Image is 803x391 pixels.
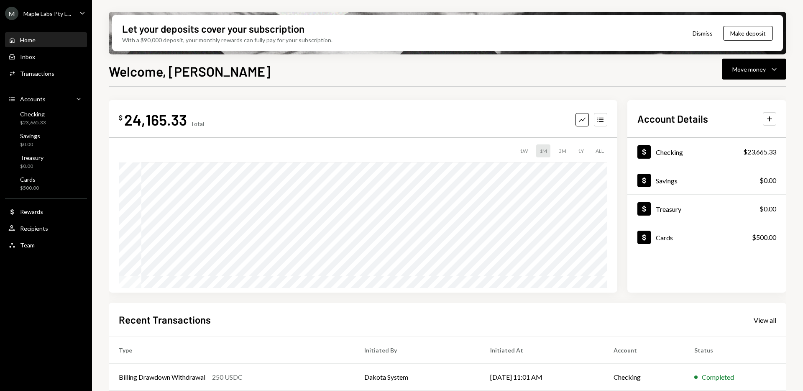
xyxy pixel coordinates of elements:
h1: Welcome, [PERSON_NAME] [109,63,271,80]
div: Team [20,242,35,249]
div: Savings [656,177,678,185]
h2: Account Details [637,112,708,126]
a: Rewards [5,204,87,219]
a: Savings$0.00 [5,130,87,150]
div: M [5,7,18,20]
div: $500.00 [20,185,39,192]
div: Total [190,120,204,127]
div: $0.00 [20,141,40,148]
div: Recipients [20,225,48,232]
div: Billing Drawdown Withdrawal [119,372,205,382]
a: Team [5,237,87,252]
td: [DATE] 11:01 AM [480,364,604,391]
a: Home [5,32,87,47]
a: Cards$500.00 [627,223,786,251]
h2: Recent Transactions [119,313,211,327]
a: Savings$0.00 [627,166,786,194]
th: Status [684,337,786,364]
div: $0.00 [20,163,43,170]
a: Checking$23,665.33 [5,108,87,128]
div: Move money [732,65,766,74]
div: Cards [656,234,673,242]
button: Make deposit [723,26,773,41]
div: Savings [20,132,40,139]
div: $23,665.33 [743,147,776,157]
div: Checking [656,148,683,156]
a: Transactions [5,66,87,81]
div: $500.00 [752,232,776,242]
div: Home [20,36,36,44]
a: Recipients [5,221,87,236]
div: 250 USDC [212,372,243,382]
button: Dismiss [682,23,723,43]
a: Inbox [5,49,87,64]
a: Cards$500.00 [5,173,87,193]
a: Accounts [5,91,87,106]
td: Dakota System [354,364,480,391]
th: Initiated By [354,337,480,364]
th: Account [604,337,684,364]
th: Initiated At [480,337,604,364]
div: Completed [702,372,734,382]
div: Accounts [20,95,46,103]
div: 3M [555,144,570,157]
div: $23,665.33 [20,119,46,126]
td: Checking [604,364,684,391]
div: Rewards [20,208,43,215]
a: Treasury$0.00 [5,152,87,172]
div: Transactions [20,70,54,77]
a: View all [754,315,776,324]
div: Treasury [20,154,43,161]
div: 1M [536,144,550,157]
div: Treasury [656,205,681,213]
th: Type [109,337,354,364]
div: Maple Labs Pty L... [23,10,71,17]
div: Inbox [20,53,35,60]
div: ALL [592,144,607,157]
div: $ [119,113,123,122]
div: $0.00 [760,175,776,185]
div: Cards [20,176,39,183]
div: $0.00 [760,204,776,214]
button: Move money [722,59,786,80]
div: 1W [517,144,531,157]
div: View all [754,316,776,324]
a: Checking$23,665.33 [627,138,786,166]
div: 1Y [575,144,587,157]
div: With a $90,000 deposit, your monthly rewards can fully pay for your subscription. [122,36,332,44]
div: Let your deposits cover your subscription [122,22,304,36]
div: Checking [20,111,46,118]
div: 24,165.33 [124,110,187,129]
a: Treasury$0.00 [627,195,786,223]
